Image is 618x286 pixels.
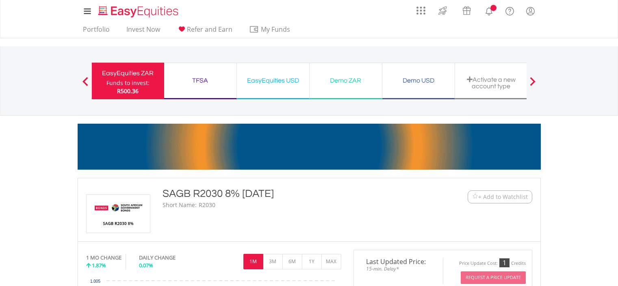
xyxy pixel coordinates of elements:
div: EasyEquities ZAR [97,68,159,79]
button: 6M [282,254,302,269]
span: 15-min. Delay* [360,265,437,273]
a: AppsGrid [411,2,431,15]
div: 1 MO CHANGE [86,254,121,262]
a: Notifications [479,2,499,18]
div: EasyEquities USD [242,75,304,86]
img: grid-menu-icon.svg [416,6,425,15]
button: Watchlist + Add to Watchlist [468,190,532,203]
button: 3M [263,254,283,269]
div: Demo ZAR [314,75,377,86]
a: My Profile [520,2,541,20]
a: Home page [95,2,182,18]
a: Vouchers [455,2,479,17]
a: Portfolio [80,25,113,38]
div: Funds to invest: [106,79,150,87]
span: R500.36 [117,87,139,95]
div: R2030 [199,201,215,209]
text: 1.005 [90,279,100,284]
a: Refer and Earn [173,25,236,38]
img: EasyMortage Promotion Banner [78,124,541,170]
span: My Funds [249,24,302,35]
img: Watchlist [472,194,478,200]
a: Invest Now [123,25,163,38]
button: 1Y [302,254,322,269]
span: Refer and Earn [187,25,232,34]
div: TFSA [169,75,232,86]
img: vouchers-v2.svg [460,4,473,17]
span: + Add to Watchlist [478,193,528,201]
img: EasyEquities_Logo.png [97,5,182,18]
span: 1.87% [92,262,106,269]
a: FAQ's and Support [499,2,520,18]
div: Credits [511,260,526,266]
img: EQU.ZA.R2030.png [88,195,149,233]
div: Short Name: [163,201,197,209]
span: 0.07% [139,262,153,269]
img: thrive-v2.svg [436,4,449,17]
button: MAX [321,254,341,269]
div: DAILY CHANGE [139,254,203,262]
div: 1 [499,258,510,267]
div: Demo USD [387,75,450,86]
div: SAGB R2030 8% [DATE] [163,186,418,201]
div: Activate a new account type [460,76,523,90]
span: Last Updated Price: [360,258,437,265]
div: Price Update Cost: [459,260,498,266]
button: 1M [243,254,263,269]
button: Request A Price Update [461,271,526,284]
